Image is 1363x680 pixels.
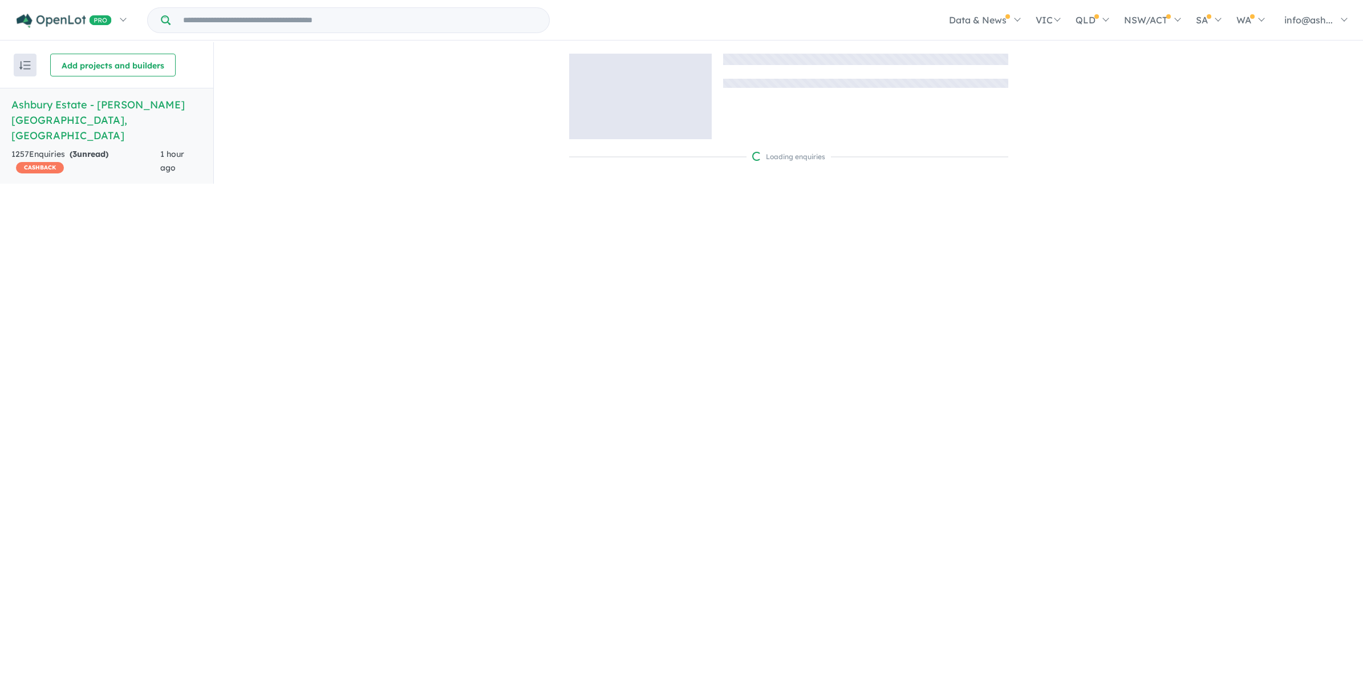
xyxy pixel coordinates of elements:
img: sort.svg [19,61,31,70]
span: 1 hour ago [160,149,184,173]
input: Try estate name, suburb, builder or developer [173,8,547,33]
strong: ( unread) [70,149,108,159]
span: info@ash... [1284,14,1333,26]
img: Openlot PRO Logo White [17,14,112,28]
div: Loading enquiries [752,151,825,163]
button: Add projects and builders [50,54,176,76]
div: 1257 Enquir ies [11,148,160,175]
h5: Ashbury Estate - [PERSON_NAME][GEOGRAPHIC_DATA] , [GEOGRAPHIC_DATA] [11,97,202,143]
span: CASHBACK [16,162,64,173]
span: 3 [72,149,77,159]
